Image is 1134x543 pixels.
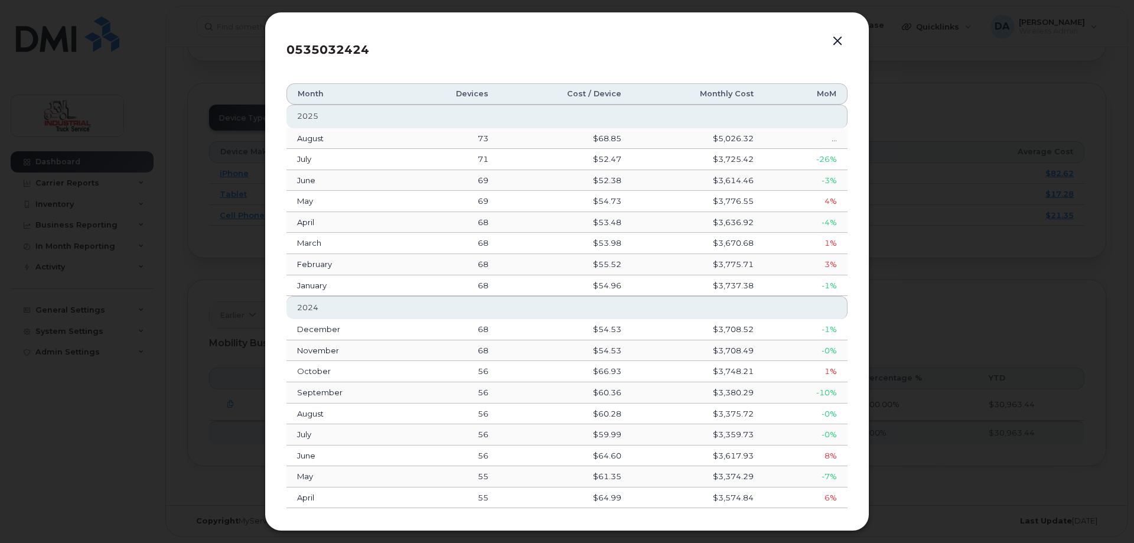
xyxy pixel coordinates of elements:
td: July [286,424,404,446]
div: 1% [775,366,837,377]
td: August [286,404,404,425]
td: 56 [404,404,498,425]
td: $3,380.29 [632,382,764,404]
div: -0% [775,408,837,420]
div: -0% [775,429,837,440]
td: 56 [404,424,498,446]
td: $3,359.73 [632,424,764,446]
td: September [286,382,404,404]
td: October [286,361,404,382]
td: $59.99 [499,424,633,446]
td: $3,748.21 [632,361,764,382]
td: 56 [404,361,498,382]
td: $60.36 [499,382,633,404]
td: $66.93 [499,361,633,382]
td: $60.28 [499,404,633,425]
td: $3,375.72 [632,404,764,425]
td: 56 [404,382,498,404]
div: -10% [775,387,837,398]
